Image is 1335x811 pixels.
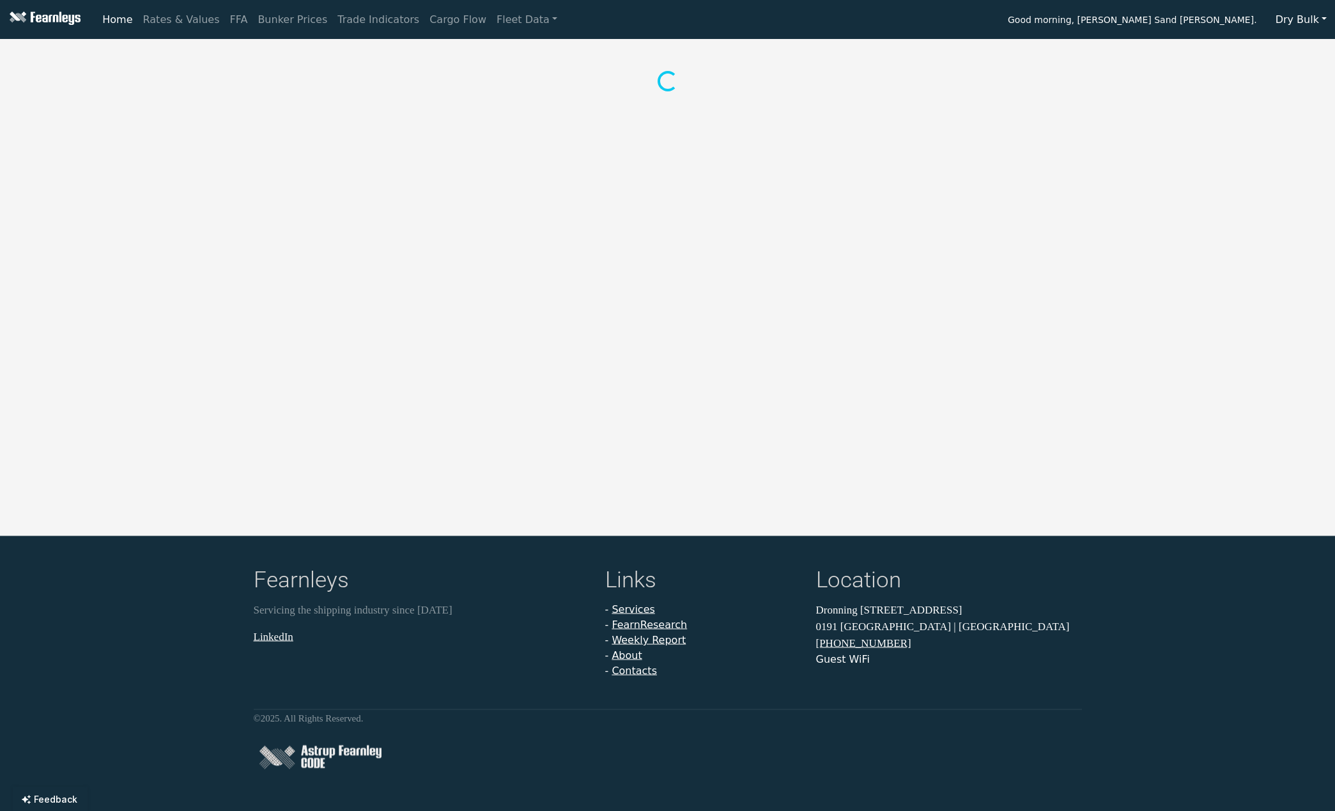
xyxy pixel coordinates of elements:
[612,634,686,646] a: Weekly Report
[254,713,364,723] small: © 2025 . All Rights Reserved.
[254,630,293,642] a: LinkedIn
[424,7,491,33] a: Cargo Flow
[816,637,911,649] a: [PHONE_NUMBER]
[612,603,654,615] a: Services
[225,7,253,33] a: FFA
[612,649,642,661] a: About
[6,12,81,27] img: Fearnleys Logo
[612,619,687,631] a: FearnResearch
[1267,8,1335,32] button: Dry Bulk
[605,633,801,648] li: -
[605,663,801,679] li: -
[816,602,1082,619] p: Dronning [STREET_ADDRESS]
[138,7,225,33] a: Rates & Values
[254,567,590,597] h4: Fearnleys
[816,652,870,667] button: Guest WiFi
[254,602,590,619] p: Servicing the shipping industry since [DATE]
[612,665,657,677] a: Contacts
[605,617,801,633] li: -
[491,7,562,33] a: Fleet Data
[605,567,801,597] h4: Links
[605,648,801,663] li: -
[1008,10,1257,32] span: Good morning, [PERSON_NAME] Sand [PERSON_NAME].
[252,7,332,33] a: Bunker Prices
[816,567,1082,597] h4: Location
[332,7,424,33] a: Trade Indicators
[816,618,1082,635] p: 0191 [GEOGRAPHIC_DATA] | [GEOGRAPHIC_DATA]
[605,602,801,617] li: -
[97,7,137,33] a: Home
